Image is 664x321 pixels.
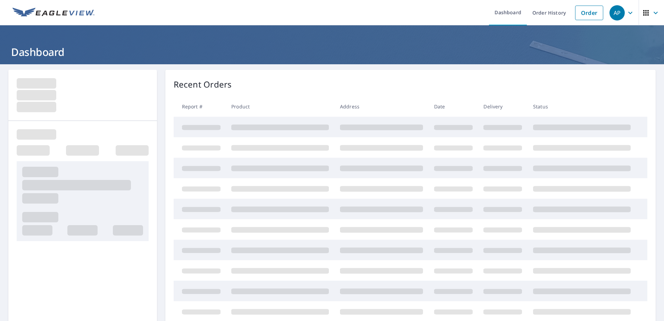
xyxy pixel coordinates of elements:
th: Status [528,96,636,117]
h1: Dashboard [8,45,656,59]
a: Order [575,6,603,20]
th: Date [429,96,478,117]
th: Report # [174,96,226,117]
p: Recent Orders [174,78,232,91]
img: EV Logo [13,8,94,18]
th: Delivery [478,96,528,117]
th: Product [226,96,334,117]
th: Address [334,96,429,117]
div: AP [609,5,625,20]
